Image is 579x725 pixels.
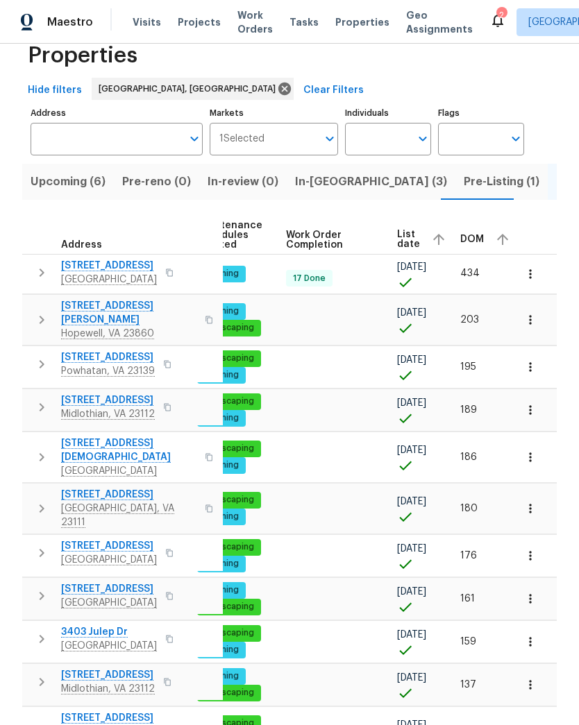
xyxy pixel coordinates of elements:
span: landscaping [199,443,260,454]
span: [DATE] [397,630,426,640]
span: [DATE] [397,544,426,554]
span: Tasks [289,17,319,27]
span: 1 Selected [219,133,265,145]
span: Work Order Completion [286,230,374,250]
span: landscaping [199,352,260,364]
label: Flags [438,109,524,117]
span: 159 [460,637,476,647]
span: 176 [460,551,477,561]
span: Visits [133,15,161,29]
div: [GEOGRAPHIC_DATA], [GEOGRAPHIC_DATA] [92,78,294,100]
span: [DATE] [397,308,426,318]
button: Open [320,129,339,148]
span: landscaping [199,627,260,639]
button: Hide filters [22,78,87,103]
span: [GEOGRAPHIC_DATA], [GEOGRAPHIC_DATA] [99,82,281,96]
span: 203 [460,315,479,325]
span: Pre-Listing (1) [464,172,539,191]
span: [DATE] [397,673,426,683]
span: Properties [335,15,389,29]
span: 434 [460,268,480,278]
span: landscaping [199,395,260,407]
span: Maintenance schedules created [197,221,262,250]
span: landscaping [199,687,260,699]
span: [DATE] [397,262,426,272]
span: List date [397,230,420,249]
span: [DATE] [397,497,426,506]
span: Work Orders [237,8,273,36]
span: Properties [28,49,137,62]
button: Open [413,129,433,148]
span: Maestro [47,15,93,29]
label: Markets [210,109,339,117]
span: landscaping [199,494,260,506]
span: 189 [460,405,477,415]
span: Pre-reno (0) [122,172,191,191]
span: In-review (0) [208,172,278,191]
div: 2 [496,8,506,22]
span: Projects [178,15,221,29]
span: 180 [460,504,478,513]
span: landscaping [199,601,260,613]
span: landscaping [199,541,260,553]
label: Address [31,109,203,117]
span: Upcoming (6) [31,172,106,191]
span: Clear Filters [303,82,364,99]
span: Geo Assignments [406,8,473,36]
span: In-[GEOGRAPHIC_DATA] (3) [295,172,447,191]
span: [DATE] [397,587,426,597]
span: [DATE] [397,355,426,365]
label: Individuals [345,109,431,117]
span: 161 [460,594,475,604]
span: DOM [460,234,484,244]
span: [DATE] [397,398,426,408]
span: 137 [460,680,476,690]
button: Open [506,129,526,148]
span: Hide filters [28,82,82,99]
span: 195 [460,362,476,372]
button: Open [185,129,204,148]
span: landscaping [199,322,260,334]
span: 17 Done [287,273,331,284]
button: Clear Filters [298,78,369,103]
span: 186 [460,452,477,462]
span: [DATE] [397,445,426,455]
span: Address [61,240,102,250]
